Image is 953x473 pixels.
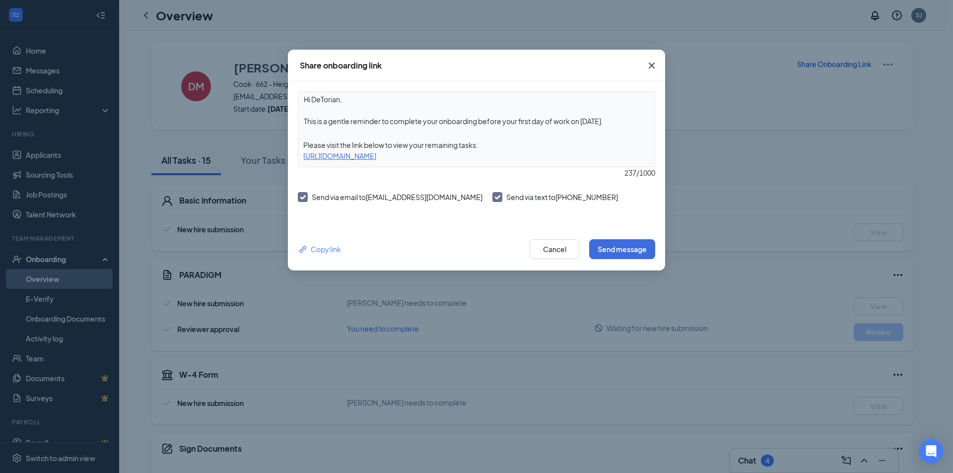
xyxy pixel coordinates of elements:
div: Share onboarding link [300,60,382,71]
div: Open Intercom Messenger [919,439,943,463]
div: 237 / 1000 [298,167,655,178]
button: Cancel [530,239,579,259]
div: Please visit the link below to view your remaining tasks: [298,139,655,150]
span: Send via text to [PHONE_NUMBER] [506,193,618,202]
button: Link Copy link [298,244,341,255]
div: Copy link [298,244,341,255]
button: Send message [589,239,655,259]
svg: Cross [646,60,658,71]
svg: Link [298,244,308,255]
textarea: Hi DeTorian, This is a gentle reminder to complete your onboarding before your first day of work ... [298,92,655,129]
div: [URL][DOMAIN_NAME] [298,150,655,161]
button: Close [638,50,665,81]
span: Send via email to [EMAIL_ADDRESS][DOMAIN_NAME] [312,193,482,202]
